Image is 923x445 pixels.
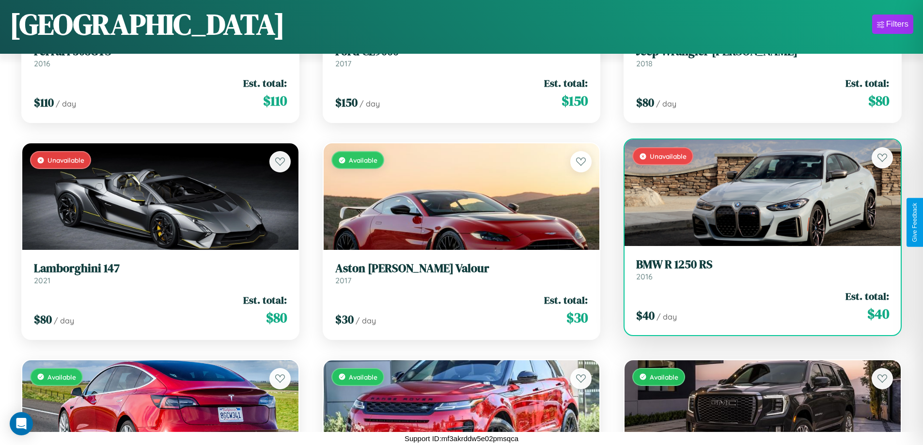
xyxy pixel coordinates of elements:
div: Open Intercom Messenger [10,412,33,435]
span: 2018 [636,59,653,68]
h3: BMW R 1250 RS [636,258,889,272]
span: $ 40 [867,304,889,323]
span: Unavailable [650,152,687,160]
span: Available [349,156,377,164]
span: Unavailable [47,156,84,164]
span: $ 80 [868,91,889,110]
h1: [GEOGRAPHIC_DATA] [10,4,285,44]
span: Est. total: [845,289,889,303]
span: $ 30 [335,311,354,327]
span: / day [360,99,380,108]
span: Est. total: [845,76,889,90]
span: / day [657,312,677,322]
span: Est. total: [243,76,287,90]
span: 2017 [335,59,351,68]
h3: Aston [PERSON_NAME] Valour [335,261,588,276]
span: Est. total: [544,293,588,307]
span: Available [349,373,377,381]
span: $ 110 [34,94,54,110]
span: / day [356,316,376,325]
a: Jeep Wrangler [PERSON_NAME]2018 [636,45,889,68]
h3: Lamborghini 147 [34,261,287,276]
h3: Jeep Wrangler [PERSON_NAME] [636,45,889,59]
span: Available [650,373,678,381]
span: $ 150 [562,91,588,110]
button: Filters [872,15,913,34]
span: / day [656,99,676,108]
span: 2021 [34,276,50,285]
span: $ 80 [636,94,654,110]
span: Est. total: [544,76,588,90]
span: / day [54,316,74,325]
a: Aston [PERSON_NAME] Valour2017 [335,261,588,285]
span: $ 40 [636,307,655,323]
a: BMW R 1250 RS2016 [636,258,889,281]
span: Est. total: [243,293,287,307]
span: 2016 [636,272,653,281]
p: Support ID: mf3akrddw5e02pmsqca [405,432,518,445]
span: / day [56,99,76,108]
span: 2017 [335,276,351,285]
span: $ 110 [263,91,287,110]
span: 2016 [34,59,50,68]
span: Available [47,373,76,381]
div: Give Feedback [911,203,918,242]
span: $ 150 [335,94,358,110]
a: Ford CL90002017 [335,45,588,68]
span: $ 30 [566,308,588,327]
span: $ 80 [34,311,52,327]
a: Lamborghini 1472021 [34,261,287,285]
a: Ferrari 308GTS2016 [34,45,287,68]
div: Filters [886,19,908,29]
span: $ 80 [266,308,287,327]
